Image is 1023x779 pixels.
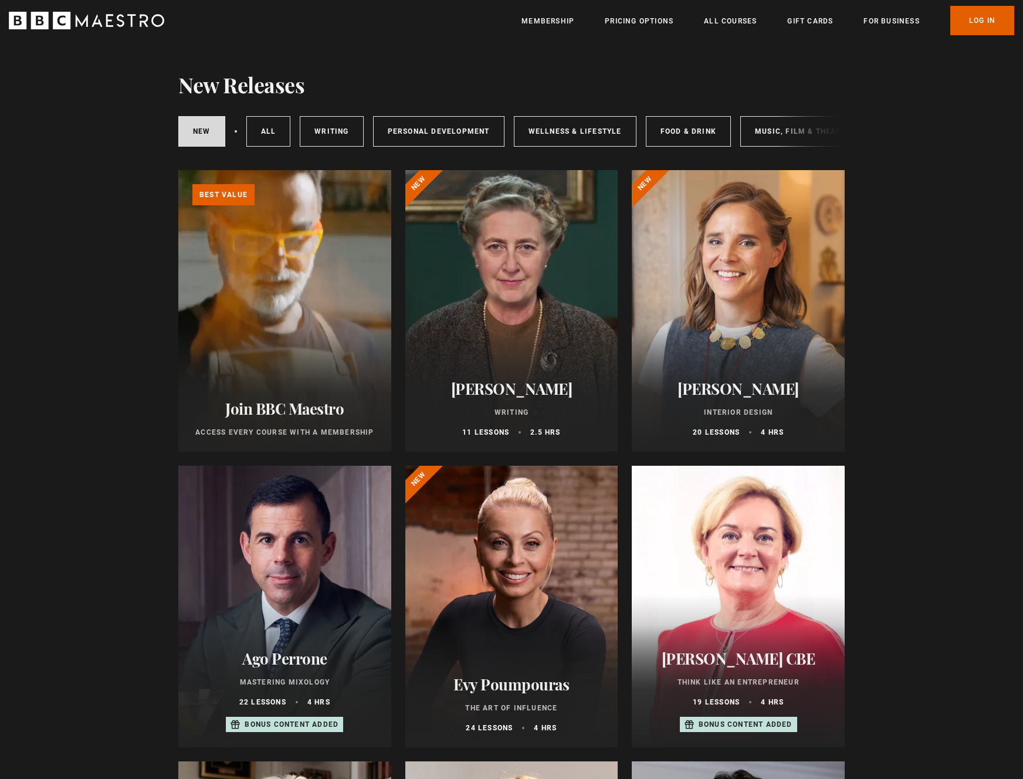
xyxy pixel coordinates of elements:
p: 22 lessons [239,697,286,707]
a: Evy Poumpouras The Art of Influence 24 lessons 4 hrs New [405,466,618,747]
a: All Courses [704,15,757,27]
p: Mastering Mixology [192,677,377,687]
p: 4 hrs [534,723,557,733]
p: Writing [419,407,604,418]
h2: [PERSON_NAME] [646,380,831,398]
svg: BBC Maestro [9,12,164,29]
a: For business [863,15,919,27]
a: All [246,116,291,147]
a: Gift Cards [787,15,833,27]
p: Bonus content added [699,719,792,730]
h2: [PERSON_NAME] CBE [646,649,831,668]
p: 2.5 hrs [530,427,560,438]
p: 11 lessons [462,427,509,438]
p: The Art of Influence [419,703,604,713]
h2: Evy Poumpouras [419,675,604,693]
a: [PERSON_NAME] Interior Design 20 lessons 4 hrs New [632,170,845,452]
a: New [178,116,225,147]
p: 20 lessons [693,427,740,438]
a: Ago Perrone Mastering Mixology 22 lessons 4 hrs Bonus content added [178,466,391,747]
a: Log In [950,6,1014,35]
p: 24 lessons [466,723,513,733]
h1: New Releases [178,72,304,97]
a: Food & Drink [646,116,731,147]
p: Bonus content added [245,719,338,730]
p: Interior Design [646,407,831,418]
h2: Ago Perrone [192,649,377,668]
h2: [PERSON_NAME] [419,380,604,398]
p: 19 lessons [693,697,740,707]
p: 4 hrs [761,697,784,707]
a: [PERSON_NAME] Writing 11 lessons 2.5 hrs New [405,170,618,452]
a: Pricing Options [605,15,673,27]
p: 4 hrs [307,697,330,707]
a: Personal Development [373,116,504,147]
a: [PERSON_NAME] CBE Think Like an Entrepreneur 19 lessons 4 hrs Bonus content added [632,466,845,747]
p: Best value [192,184,255,205]
nav: Primary [521,6,1014,35]
p: Think Like an Entrepreneur [646,677,831,687]
a: Wellness & Lifestyle [514,116,636,147]
a: Membership [521,15,574,27]
p: 4 hrs [761,427,784,438]
a: Writing [300,116,363,147]
a: Music, Film & Theatre [740,116,865,147]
